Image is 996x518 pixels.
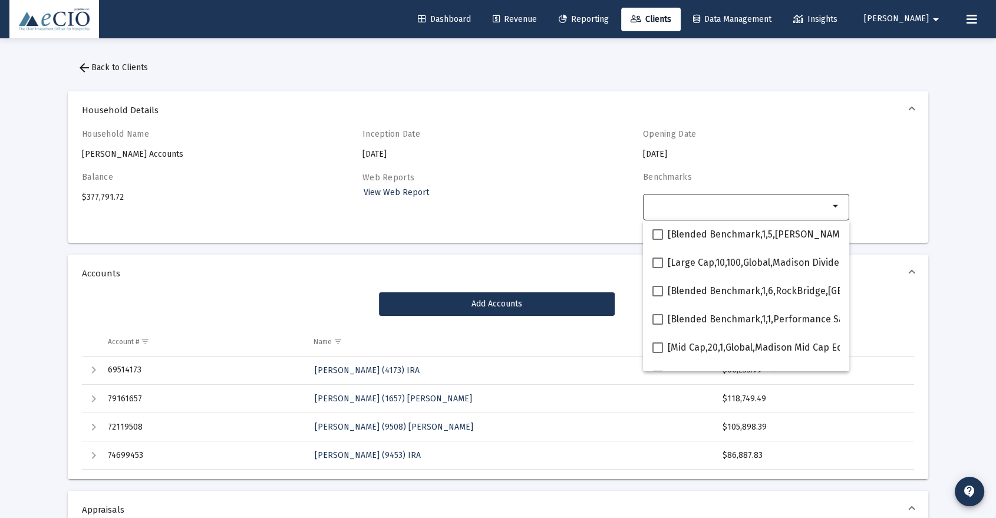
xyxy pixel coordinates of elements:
span: [PERSON_NAME] (9508) [PERSON_NAME] [315,422,473,432]
a: Revenue [483,8,546,31]
mat-chip-list: Selection [649,199,829,213]
td: 79161657 [100,385,305,413]
a: Insights [784,8,847,31]
mat-icon: arrow_drop_down [829,199,843,213]
div: Account # [108,337,139,347]
h4: Benchmarks [643,172,849,182]
div: [DATE] [362,129,569,160]
mat-expansion-panel-header: Household Details [68,91,928,129]
span: Clients [631,14,671,24]
span: [PERSON_NAME] (9453) IRA [315,450,421,460]
a: Reporting [549,8,618,31]
a: [PERSON_NAME] (1657) [PERSON_NAME] [314,390,473,407]
td: Expand [82,357,100,385]
div: [DATE] [643,129,849,160]
div: $118,749.49 [722,393,903,405]
span: Data Management [693,14,771,24]
span: Add Accounts [471,299,522,309]
img: Dashboard [18,8,90,31]
span: Dashboard [418,14,471,24]
button: [PERSON_NAME] [850,7,957,31]
span: Household Details [82,104,909,116]
span: Show filter options for column 'Account #' [141,337,150,346]
span: [PERSON_NAME] (4173) IRA [315,365,420,375]
span: Back to Clients [77,62,148,72]
div: Household Details [68,129,928,243]
a: [PERSON_NAME] (9508) [PERSON_NAME] [314,418,474,435]
label: Web Reports [362,173,414,183]
button: Add Accounts [379,292,615,316]
td: 72119508 [100,413,305,441]
span: [Mid Cap,20,1,Global,Madison Mid Cap Equity] Madison Mid Cap Equity [668,341,968,355]
td: 69514173 [100,357,305,385]
h4: Opening Date [643,129,849,139]
a: Dashboard [408,8,480,31]
mat-icon: arrow_back [77,61,91,75]
span: Show filter options for column 'Name' [334,337,342,346]
button: Back to Clients [68,56,157,80]
td: Expand [82,385,100,413]
div: $105,898.39 [722,421,903,433]
a: [PERSON_NAME] (9453) IRA [314,447,422,464]
span: Revenue [493,14,537,24]
h4: Inception Date [362,129,569,139]
div: Accounts [68,292,928,479]
span: View Web Report [364,187,429,197]
span: Appraisals [82,504,909,516]
span: Insights [793,14,837,24]
mat-icon: contact_support [962,484,977,499]
div: Data grid [82,328,914,470]
div: [PERSON_NAME] Accounts [82,129,288,160]
a: Data Management [684,8,781,31]
div: $86,887.83 [722,450,903,461]
div: Name [314,337,332,347]
td: Expand [82,413,100,441]
td: Expand [82,441,100,470]
span: [PERSON_NAME] [864,14,929,24]
span: Reporting [559,14,609,24]
span: Accounts [82,268,909,279]
td: Column Account # [100,328,305,356]
td: 74699453 [100,441,305,470]
span: [PERSON_NAME] (1657) [PERSON_NAME] [315,394,472,404]
mat-expansion-panel-header: Accounts [68,255,928,292]
mat-icon: arrow_drop_down [929,8,943,31]
a: [PERSON_NAME] (4173) IRA [314,362,421,379]
td: Column Name [305,328,714,356]
div: $377,791.72 [82,172,288,233]
a: View Web Report [362,184,430,201]
h4: Balance [82,172,288,182]
h4: Household Name [82,129,288,139]
a: Clients [621,8,681,31]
